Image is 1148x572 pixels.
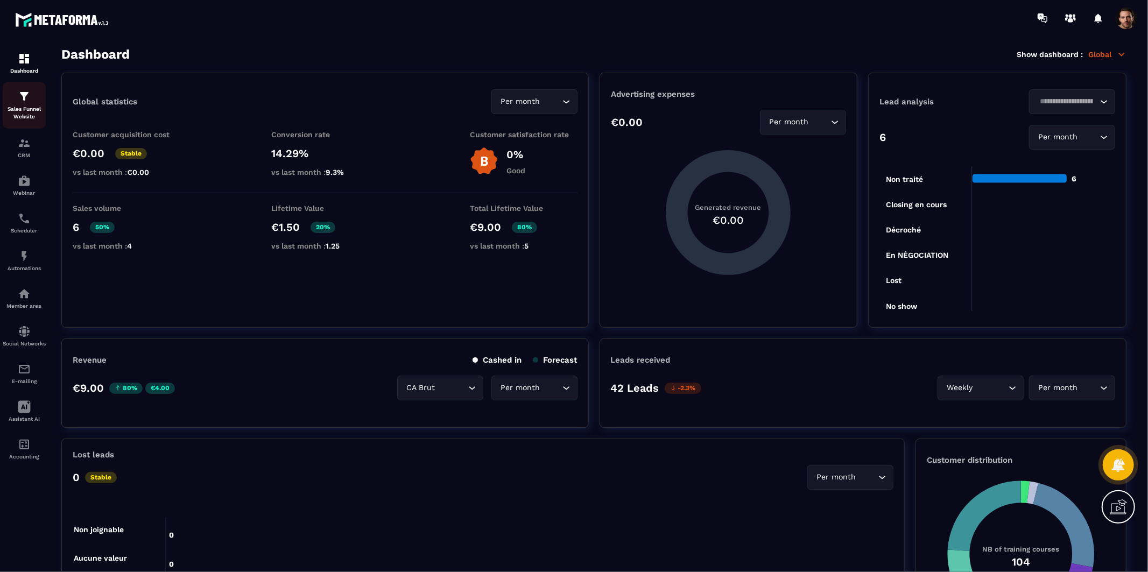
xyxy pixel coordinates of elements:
tspan: Closing en cours [886,200,947,209]
p: vs last month : [470,242,577,250]
p: Customer satisfaction rate [470,130,577,139]
p: €9.00 [73,382,104,394]
p: Customer acquisition cost [73,130,180,139]
div: Search for option [491,376,577,400]
span: CA Brut [404,382,438,394]
p: Cashed in [473,355,522,365]
p: Good [506,166,525,175]
p: vs last month : [271,168,379,176]
img: formation [18,52,31,65]
img: b-badge-o.b3b20ee6.svg [470,147,498,175]
div: Search for option [1029,376,1115,400]
a: emailemailE-mailing [3,355,46,392]
p: Social Networks [3,341,46,347]
p: €0.00 [73,147,104,160]
p: 42 Leads [611,382,659,394]
p: Advertising expenses [611,89,846,99]
input: Search for option [543,96,560,108]
a: accountantaccountantAccounting [3,430,46,468]
a: automationsautomationsMember area [3,279,46,317]
img: automations [18,287,31,300]
p: Total Lifetime Value [470,204,577,213]
p: Scheduler [3,228,46,234]
span: 1.25 [326,242,340,250]
tspan: No show [886,302,918,310]
p: Show dashboard : [1017,50,1083,59]
img: logo [15,10,112,30]
span: 5 [524,242,529,250]
p: Sales Funnel Website [3,105,46,121]
div: Search for option [1029,125,1115,150]
p: €0.00 [611,116,643,129]
tspan: Non joignable [74,525,124,534]
p: vs last month : [73,242,180,250]
a: formationformationSales Funnel Website [3,82,46,129]
p: CRM [3,152,46,158]
img: automations [18,174,31,187]
p: 6 [879,131,886,144]
p: Stable [115,148,147,159]
span: €0.00 [127,168,149,176]
p: Member area [3,303,46,309]
a: formationformationDashboard [3,44,46,82]
div: Search for option [760,110,846,135]
input: Search for option [811,116,828,128]
div: Search for option [938,376,1024,400]
h3: Dashboard [61,47,130,62]
tspan: Aucune valeur [74,554,127,562]
p: Automations [3,265,46,271]
div: Search for option [807,465,893,490]
p: -2.3% [665,383,701,394]
a: social-networksocial-networkSocial Networks [3,317,46,355]
p: vs last month : [271,242,379,250]
span: 9.3% [326,168,344,176]
img: social-network [18,325,31,338]
input: Search for option [858,471,876,483]
input: Search for option [438,382,466,394]
span: Weekly [945,382,975,394]
p: €4.00 [145,383,175,394]
p: vs last month : [73,168,180,176]
p: 0% [506,148,525,161]
p: Lost leads [73,450,114,460]
span: Per month [498,382,543,394]
img: automations [18,250,31,263]
p: €1.50 [271,221,300,234]
input: Search for option [1036,96,1097,108]
p: Forecast [533,355,577,365]
p: Stable [85,472,117,483]
tspan: Décroché [886,225,921,234]
img: accountant [18,438,31,451]
p: Webinar [3,190,46,196]
p: €9.00 [470,221,501,234]
p: Dashboard [3,68,46,74]
p: Assistant AI [3,416,46,422]
p: Conversion rate [271,130,379,139]
a: schedulerschedulerScheduler [3,204,46,242]
p: 80% [109,383,143,394]
img: scheduler [18,212,31,225]
p: Leads received [611,355,671,365]
div: Search for option [491,89,577,114]
p: Global statistics [73,97,137,107]
p: Accounting [3,454,46,460]
p: 6 [73,221,79,234]
p: 14.29% [271,147,379,160]
p: Global [1088,50,1126,59]
p: Customer distribution [927,455,1115,465]
input: Search for option [1080,382,1097,394]
span: Per month [767,116,811,128]
div: Search for option [1029,89,1115,114]
a: Assistant AI [3,392,46,430]
p: Sales volume [73,204,180,213]
p: 50% [90,222,115,233]
a: formationformationCRM [3,129,46,166]
tspan: En NÉGOCIATION [886,251,949,259]
p: 0 [73,471,80,484]
p: E-mailing [3,378,46,384]
a: automationsautomationsAutomations [3,242,46,279]
div: Search for option [397,376,483,400]
span: Per month [498,96,543,108]
p: 20% [311,222,335,233]
p: 80% [512,222,537,233]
